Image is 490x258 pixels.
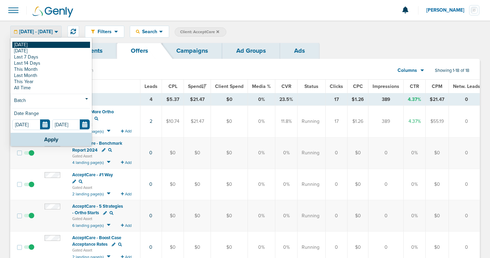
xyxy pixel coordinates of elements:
[72,141,122,153] span: AcceptCare - Benchmark Report 2024
[449,106,487,137] td: 0
[330,83,343,89] span: Clicks
[72,216,136,222] small: Gated Asset
[184,169,211,200] td: $0
[162,137,184,169] td: $0
[280,43,319,59] a: Ads
[149,181,152,187] a: 0
[72,204,123,216] span: AcceptCare - 5 Strategies - Ortho Starts
[10,43,69,59] a: Dashboard
[162,106,184,137] td: $10.74
[211,200,248,232] td: $0
[248,93,275,106] td: 0%
[125,129,131,133] span: Add
[188,83,206,89] span: Spend
[184,200,211,232] td: $0
[162,200,184,232] td: $0
[432,83,442,89] span: CPM
[326,169,348,200] td: 0
[404,137,426,169] td: 0%
[404,93,426,106] td: 4.37%
[162,93,184,106] td: $5.37
[426,200,449,232] td: $0
[248,106,275,137] td: 0%
[449,137,487,169] td: 0
[95,29,114,35] span: Filters
[449,93,487,106] td: 0
[125,192,131,196] span: Add
[426,137,449,169] td: $0
[248,169,275,200] td: 0%
[252,83,271,89] span: Media %
[12,79,90,85] a: This Year
[348,169,368,200] td: $0
[426,106,449,137] td: $55.19
[211,169,248,200] td: $0
[275,137,298,169] td: 0%
[373,83,399,89] span: Impressions
[304,83,318,89] span: Status
[404,200,426,232] td: 0%
[326,93,348,106] td: 17
[302,244,319,251] span: Running
[125,160,131,165] span: Add
[72,160,104,165] span: 4 landing page(s)
[275,106,298,137] td: 11.8%
[19,29,53,34] span: [DATE] - [DATE]
[72,185,136,191] small: Gated Asset
[353,83,363,89] span: CPC
[426,169,449,200] td: $0
[275,93,298,106] td: 23.5%
[302,212,319,219] span: Running
[125,223,131,228] span: Add
[12,85,90,91] a: All Time
[72,172,113,178] span: AcceptCare - #1 Way
[368,93,404,106] td: 389
[302,150,319,156] span: Running
[33,7,73,17] img: Genly
[149,244,152,250] a: 0
[149,150,152,156] a: 0
[12,73,90,79] a: Last Month
[302,181,319,188] span: Running
[72,154,136,159] small: Gated Asset
[215,83,243,89] span: Client Spend
[275,169,298,200] td: 0%
[140,93,162,106] td: 4
[12,60,90,66] a: Last 14 Days
[426,8,469,13] span: [PERSON_NAME]
[145,83,158,89] span: Leads
[449,200,487,232] td: 0
[72,109,114,121] span: OrthoFi - More Ortho Starts
[72,192,104,196] span: 2 landing page(s)
[281,83,291,89] span: CVR
[11,133,92,146] button: Apply
[410,83,419,89] span: CTR
[404,106,426,137] td: 4.37%
[449,169,487,200] td: 0
[12,42,90,48] a: [DATE]
[211,137,248,169] td: $0
[72,122,136,128] small: Gated Asset
[348,200,368,232] td: $0
[184,93,211,106] td: $21.47
[222,43,280,59] a: Ad Groups
[326,137,348,169] td: 0
[72,223,104,228] span: 6 landing page(s)
[117,43,162,59] a: Offers
[368,137,404,169] td: 0
[162,43,222,59] a: Campaigns
[12,54,90,60] a: Last 7 Days
[184,137,211,169] td: $0
[426,93,449,106] td: $21.47
[368,169,404,200] td: 0
[326,200,348,232] td: 0
[12,97,90,105] a: Batch
[435,68,469,74] span: Showing 1-18 of 18
[12,66,90,73] a: This Month
[180,29,219,35] span: Client: AcceptCare
[72,235,121,247] span: AcceptCare - Boost Case Acceptance Rates
[168,83,177,89] span: CPL
[453,83,480,89] span: Netw. Leads
[149,213,152,219] a: 0
[150,118,152,124] a: 2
